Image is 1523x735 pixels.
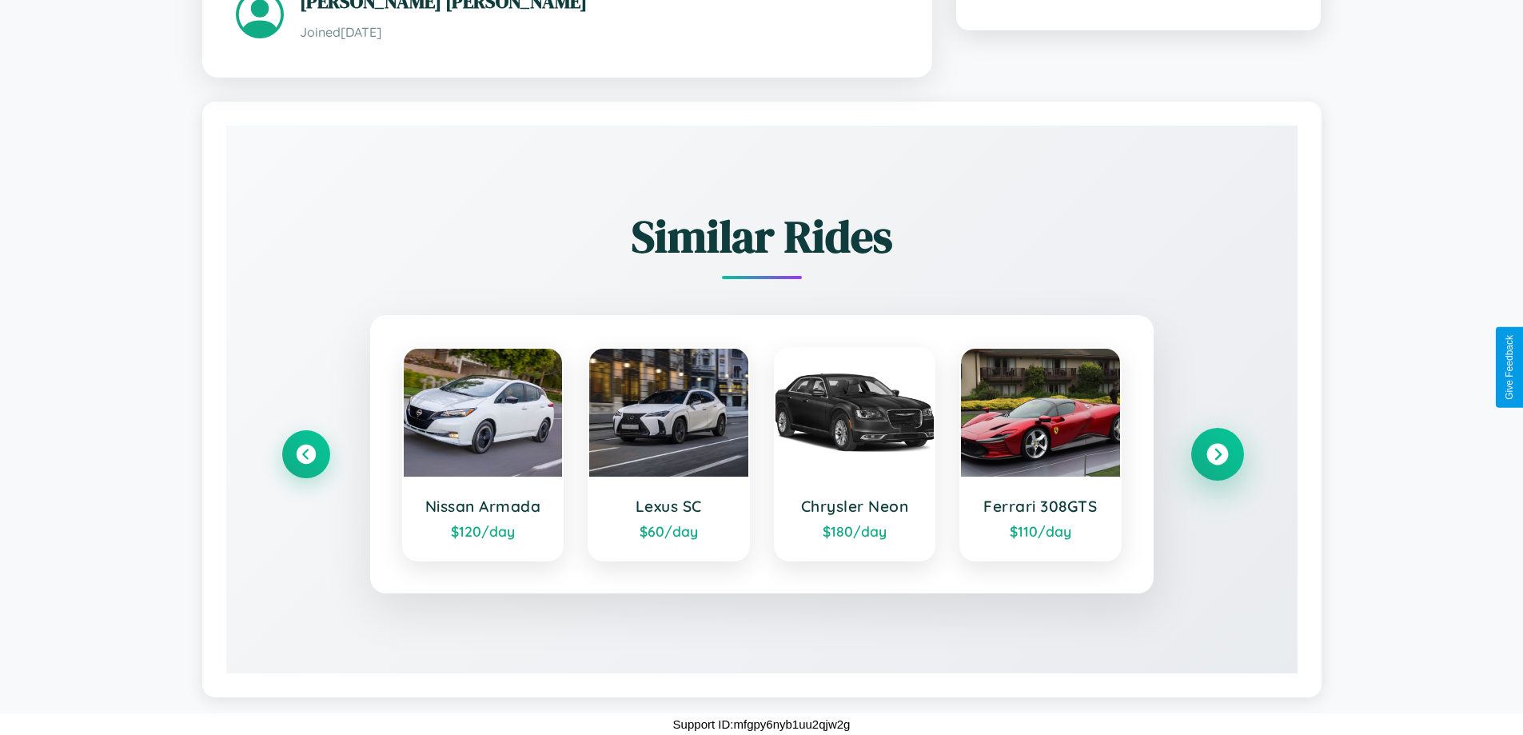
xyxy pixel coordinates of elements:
h3: Chrysler Neon [791,497,919,516]
h2: Similar Rides [282,206,1242,267]
div: $ 180 /day [791,522,919,540]
a: Ferrari 308GTS$110/day [959,347,1122,561]
h3: Lexus SC [605,497,732,516]
h3: Nissan Armada [420,497,547,516]
div: $ 60 /day [605,522,732,540]
div: Give Feedback [1504,335,1515,400]
a: Chrysler Neon$180/day [774,347,936,561]
p: Support ID: mfgpy6nyb1uu2qjw2g [673,713,851,735]
a: Lexus SC$60/day [588,347,750,561]
a: Nissan Armada$120/day [402,347,564,561]
p: Joined [DATE] [300,21,899,44]
div: $ 110 /day [977,522,1104,540]
div: $ 120 /day [420,522,547,540]
h3: Ferrari 308GTS [977,497,1104,516]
